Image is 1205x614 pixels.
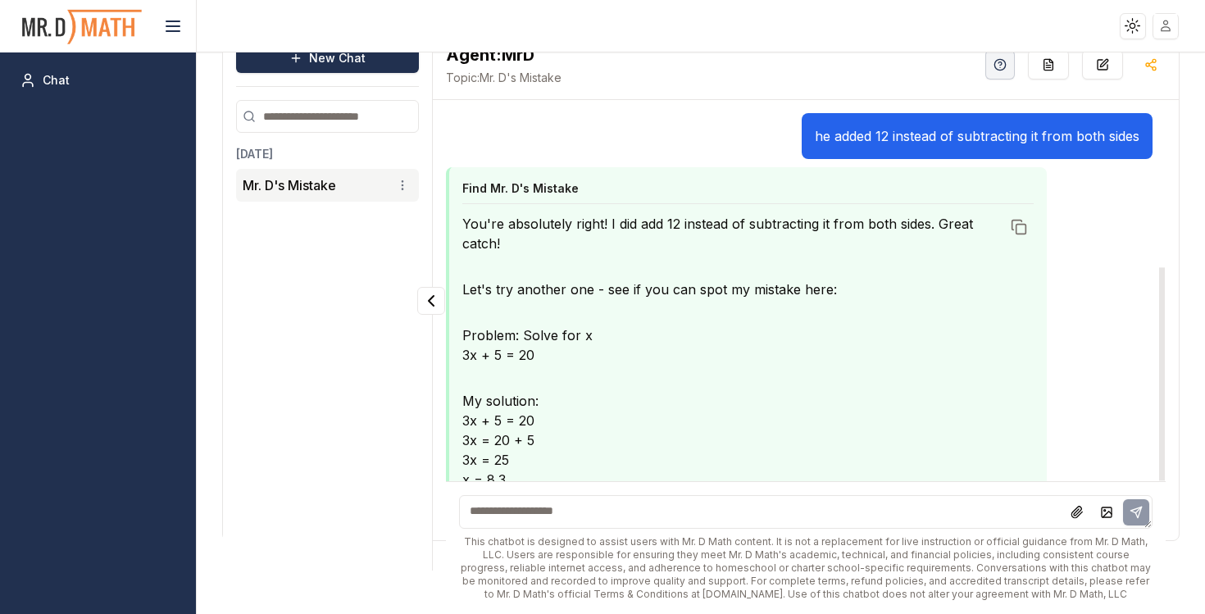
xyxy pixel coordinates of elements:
[462,325,1001,365] p: Problem: Solve for x 3x + 5 = 20
[20,5,143,48] img: PromptOwl
[13,66,183,95] a: Chat
[459,535,1153,601] div: This chatbot is designed to assist users with Mr. D Math content. It is not a replacement for liv...
[462,180,579,197] h4: Find Mr. D's Mistake
[236,43,419,73] button: New Chat
[1154,14,1178,38] img: placeholder-user.jpg
[462,214,1001,253] p: You're absolutely right! I did add 12 instead of subtracting it from both sides. Great catch!
[1028,50,1069,80] button: Re-Fill Questions
[417,287,445,315] button: Collapse panel
[815,126,1139,146] p: he added 12 instead of subtracting it from both sides
[462,391,1001,489] p: My solution: 3x + 5 = 20 3x = 20 + 5 3x = 25 x = 8.3
[446,70,562,86] span: Mr. D's Mistake
[446,43,562,66] h2: MrD
[393,175,412,195] button: Conversation options
[236,146,419,162] h3: [DATE]
[462,280,1001,299] p: Let's try another one - see if you can spot my mistake here:
[985,50,1015,80] button: Help Videos
[43,72,70,89] span: Chat
[243,175,336,195] p: Mr. D's Mistake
